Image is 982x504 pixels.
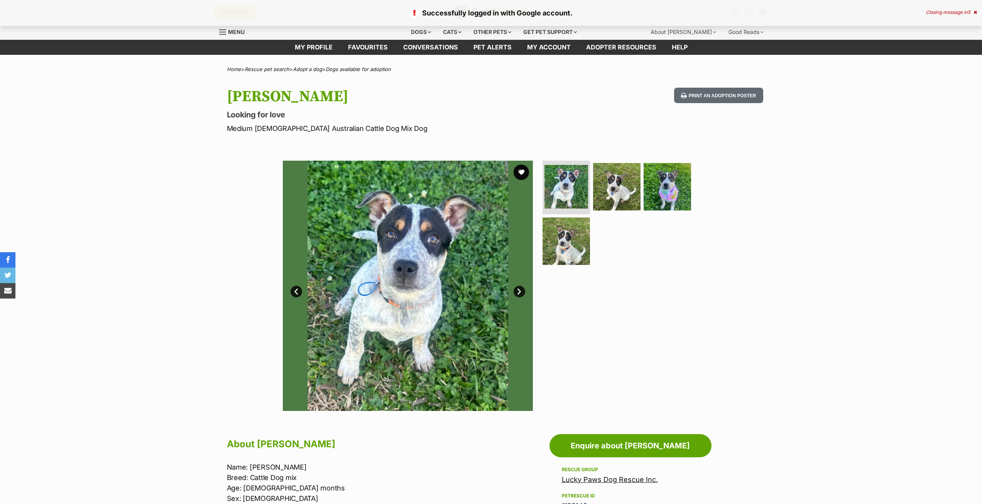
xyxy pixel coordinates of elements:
[549,434,712,457] a: Enquire about [PERSON_NAME]
[645,24,722,40] div: About [PERSON_NAME]
[8,8,974,18] p: Successfully logged in with Google account.
[466,40,519,55] a: Pet alerts
[926,10,977,15] div: Closing message in
[593,163,641,210] img: Photo of Mabel
[245,66,289,72] a: Rescue pet search
[396,40,466,55] a: conversations
[514,165,529,180] button: favourite
[227,436,546,453] h2: About [PERSON_NAME]
[406,24,436,40] div: Dogs
[644,163,691,210] img: Photo of Mabel
[227,109,553,120] p: Looking for love
[562,493,699,499] div: PetRescue ID
[438,24,467,40] div: Cats
[664,40,695,55] a: Help
[227,88,553,105] h1: [PERSON_NAME]
[723,24,769,40] div: Good Reads
[208,66,775,72] div: > > >
[674,88,763,104] button: Print an adoption poster
[228,29,245,35] span: Menu
[519,40,578,55] a: My account
[293,66,322,72] a: Adopt a dog
[562,475,658,484] a: Lucky Paws Dog Rescue Inc.
[578,40,664,55] a: Adopter resources
[291,286,302,297] a: Prev
[968,9,970,15] span: 5
[543,217,590,265] img: Photo of Mabel
[227,123,553,134] p: Medium [DEMOGRAPHIC_DATA] Australian Cattle Dog Mix Dog
[562,467,699,473] div: Rescue group
[544,165,588,209] img: Photo of Mabel
[340,40,396,55] a: Favourites
[518,24,582,40] div: Get pet support
[287,40,340,55] a: My profile
[326,66,391,72] a: Dogs available for adoption
[227,66,241,72] a: Home
[219,24,250,38] a: Menu
[283,161,533,411] img: Photo of Mabel
[468,24,517,40] div: Other pets
[514,286,525,297] a: Next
